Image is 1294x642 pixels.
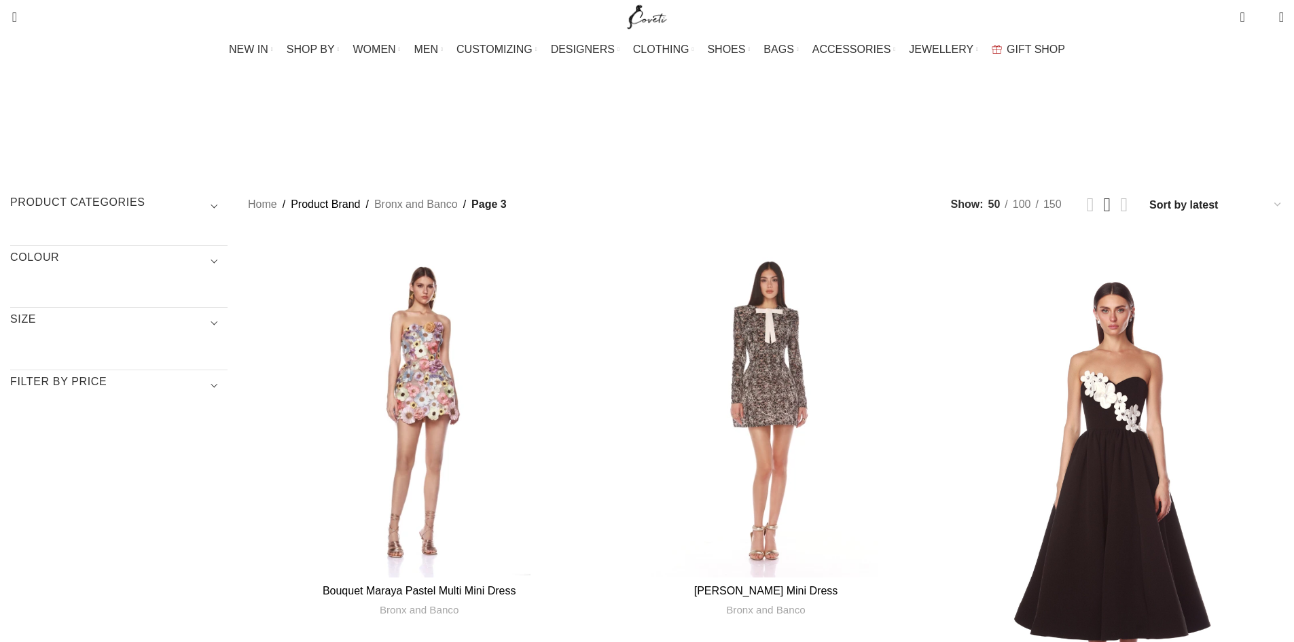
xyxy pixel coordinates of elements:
a: Search [3,3,17,31]
a: CLOTHING [633,36,694,63]
a: Bronx and Banco [380,603,459,617]
a: Bouquet Maraya Pastel Multi Mini Dress [248,235,590,577]
img: GiftBag [992,45,1002,54]
a: NEW IN [229,36,273,63]
span: GIFT SHOP [1007,43,1065,56]
a: Site logo [624,10,670,22]
a: ACCESSORIES [812,36,896,63]
span: CLOTHING [633,43,689,56]
a: CUSTOMIZING [456,36,537,63]
h3: Filter by price [10,374,228,397]
a: JEWELLERY [909,36,978,63]
span: ACCESSORIES [812,43,891,56]
a: Courtney Black Mini Dress [594,235,937,577]
div: Main navigation [3,36,1291,63]
h3: COLOUR [10,250,228,273]
span: CUSTOMIZING [456,43,533,56]
a: GIFT SHOP [992,36,1065,63]
a: [PERSON_NAME] Mini Dress [694,585,838,596]
span: SHOES [707,43,745,56]
span: SHOP BY [287,43,335,56]
h3: Product categories [10,195,228,218]
a: DESIGNERS [551,36,619,63]
span: MEN [414,43,439,56]
span: WOMEN [353,43,396,56]
span: 0 [1258,14,1268,24]
h3: SIZE [10,312,228,335]
span: BAGS [763,43,793,56]
a: WOMEN [353,36,401,63]
a: 0 [1233,3,1251,31]
a: SHOP BY [287,36,340,63]
a: SHOES [707,36,750,63]
span: 0 [1241,7,1251,17]
span: NEW IN [229,43,268,56]
a: Bronx and Banco [726,603,806,617]
a: Bouquet Maraya Pastel Multi Mini Dress [323,585,516,596]
span: JEWELLERY [909,43,973,56]
a: MEN [414,36,443,63]
span: DESIGNERS [551,43,615,56]
a: BAGS [763,36,798,63]
div: My Wishlist [1255,3,1269,31]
